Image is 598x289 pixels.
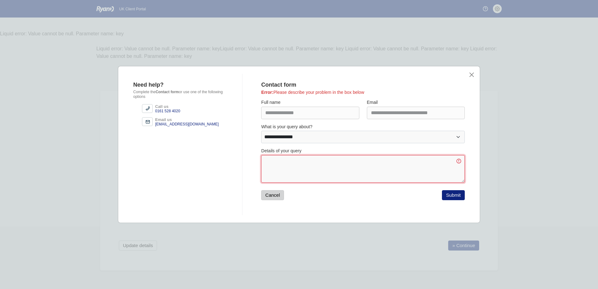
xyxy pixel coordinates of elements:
button: Submit [442,190,465,200]
div: [EMAIL_ADDRESS][DOMAIN_NAME] [155,122,219,127]
label: Full name [261,100,280,105]
div: Call us [155,104,180,109]
label: Email [367,100,378,105]
b: Contact form [155,90,179,94]
p: Please describe your problem in the box below [261,90,465,95]
div: Email us [155,117,219,122]
button: close [468,71,475,78]
div: Contact form [261,81,457,89]
label: What is your query about? [261,124,312,130]
label: Details of your query [261,148,301,154]
p: Complete the or use one of the following options [133,90,231,99]
button: Cancel [261,190,284,200]
b: Error: [261,90,273,95]
div: Need help? [133,81,231,89]
div: Liquid error: Value cannot be null. Parameter name: key Liquid error: Value cannot be null. Param... [93,45,505,271]
div: 0161 528 4020 [155,109,180,114]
